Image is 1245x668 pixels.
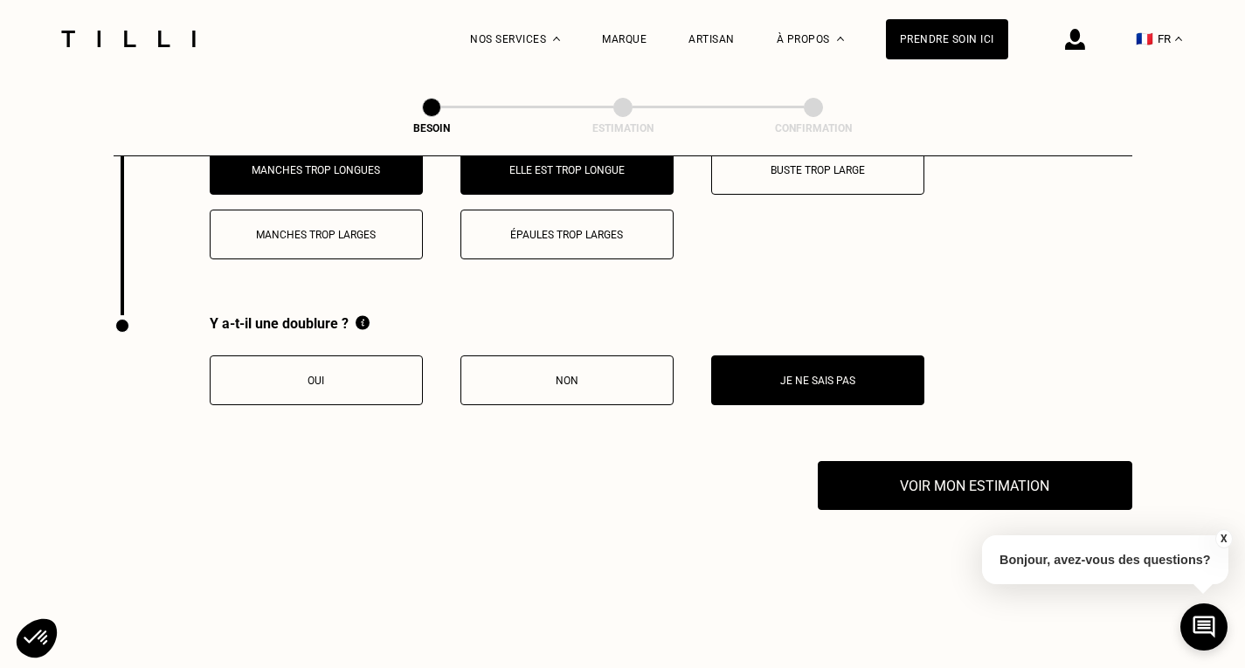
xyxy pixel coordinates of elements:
[210,315,924,334] div: Y a-t-il une doublure ?
[602,33,647,45] a: Marque
[210,355,423,405] button: Oui
[688,33,735,45] a: Artisan
[818,461,1132,510] button: Voir mon estimation
[726,122,901,134] div: Confirmation
[210,210,423,259] button: Manches trop larges
[460,210,674,259] button: Épaules trop larges
[1214,529,1232,548] button: X
[711,355,924,405] button: Je ne sais pas
[1175,37,1182,41] img: menu déroulant
[219,229,413,241] p: Manches trop larges
[1136,31,1153,47] span: 🇫🇷
[356,315,370,330] img: Information
[837,37,844,41] img: Menu déroulant à propos
[886,19,1008,59] a: Prendre soin ici
[470,375,664,387] p: Non
[470,164,664,176] p: Elle est trop longue
[219,164,413,176] p: Manches trop longues
[711,145,924,195] button: Buste trop large
[721,164,915,176] p: Buste trop large
[553,37,560,41] img: Menu déroulant
[721,375,915,387] p: Je ne sais pas
[470,229,664,241] p: Épaules trop larges
[344,122,519,134] div: Besoin
[460,355,674,405] button: Non
[460,145,674,195] button: Elle est trop longue
[536,122,710,134] div: Estimation
[55,31,202,47] img: Logo du service de couturière Tilli
[219,375,413,387] p: Oui
[1065,29,1085,50] img: icône connexion
[210,145,423,195] button: Manches trop longues
[982,535,1228,584] p: Bonjour, avez-vous des questions?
